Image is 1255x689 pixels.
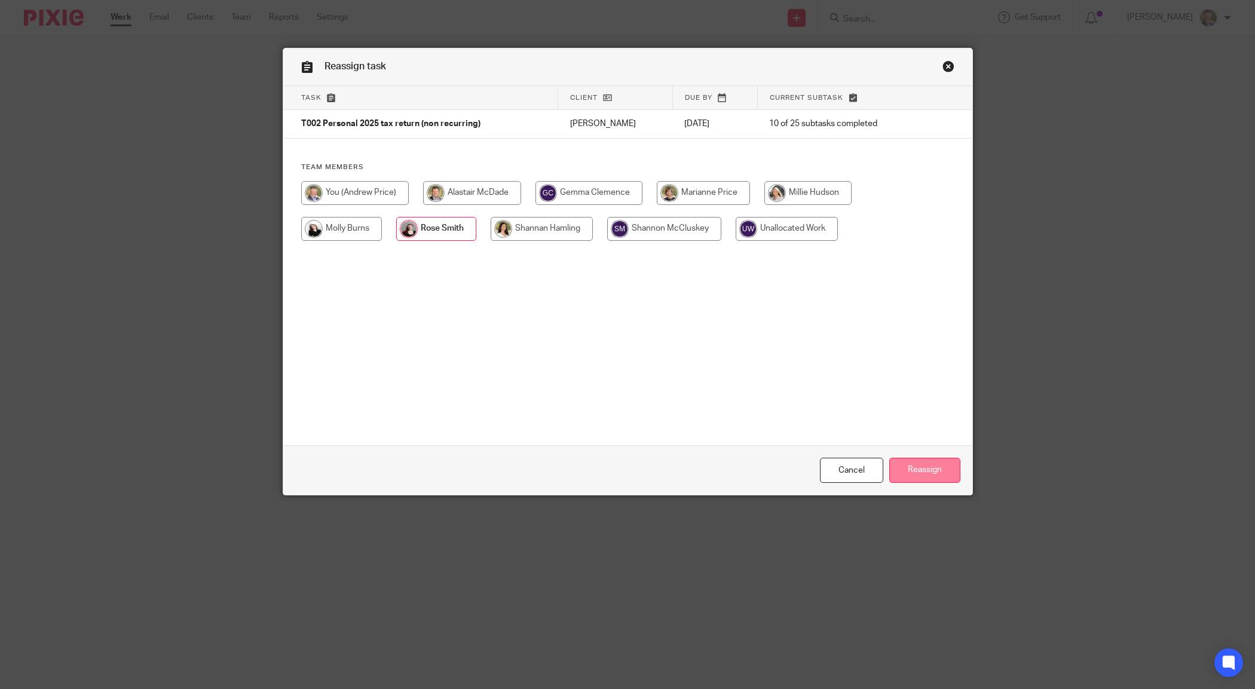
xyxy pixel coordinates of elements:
a: Close this dialog window [942,60,954,76]
td: 10 of 25 subtasks completed [757,110,926,139]
span: Due by [685,94,712,101]
span: Task [301,94,322,101]
p: [PERSON_NAME] [570,118,661,130]
p: [DATE] [684,118,745,130]
span: Current subtask [770,94,843,101]
a: Close this dialog window [820,458,883,483]
span: T002 Personal 2025 tax return (non recurring) [301,120,480,128]
input: Reassign [889,458,960,483]
h4: Team members [301,163,954,172]
span: Reassign task [325,62,386,71]
span: Client [570,94,598,101]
